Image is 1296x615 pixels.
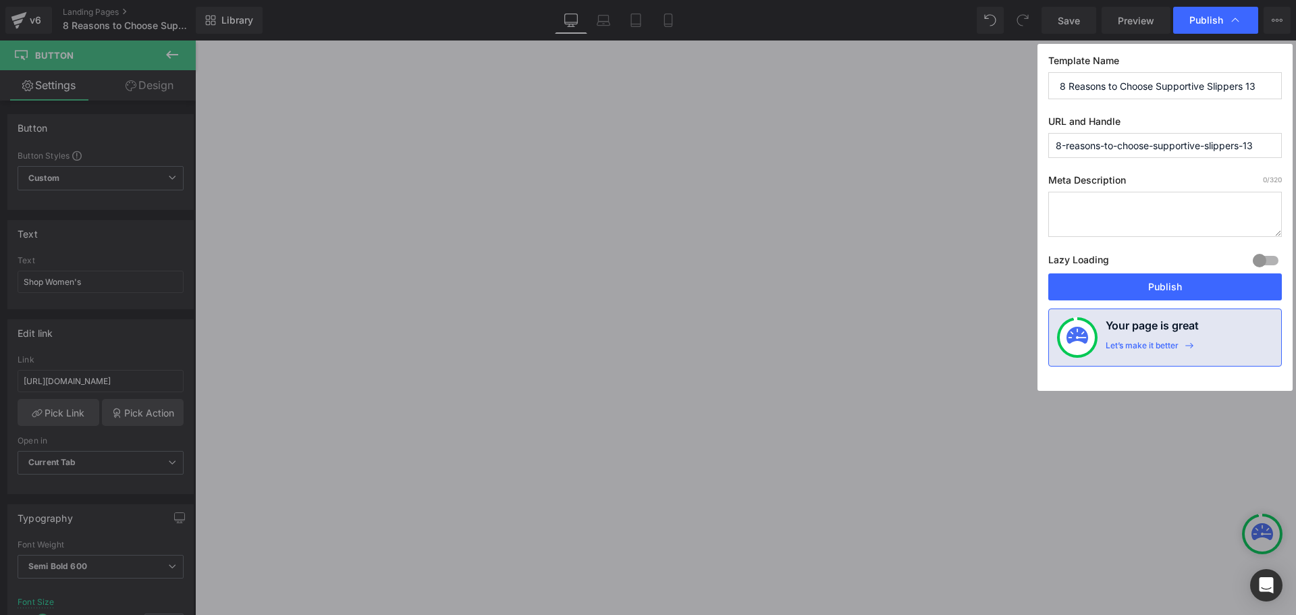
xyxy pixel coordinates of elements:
div: Let’s make it better [1106,340,1179,358]
button: Publish [1048,273,1282,300]
img: onboarding-status.svg [1066,327,1088,348]
label: URL and Handle [1048,115,1282,133]
span: Publish [1189,14,1223,26]
span: /320 [1263,176,1282,184]
div: Open Intercom Messenger [1250,569,1282,601]
label: Meta Description [1048,174,1282,192]
h4: Your page is great [1106,317,1199,340]
span: 0 [1263,176,1267,184]
label: Lazy Loading [1048,251,1109,273]
label: Template Name [1048,55,1282,72]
